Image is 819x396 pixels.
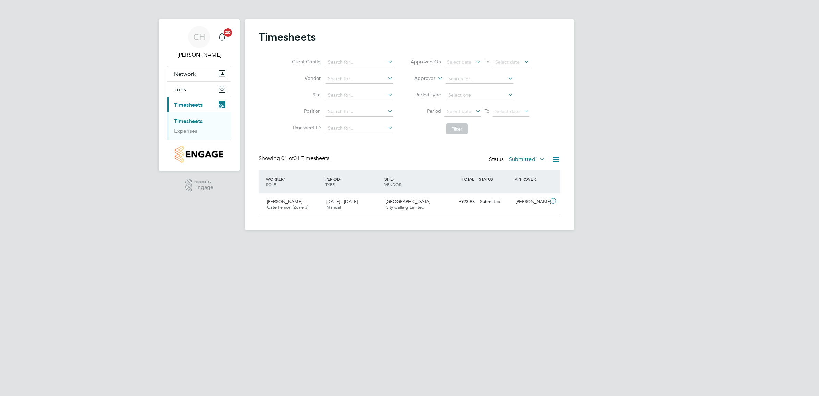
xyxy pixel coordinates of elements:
[290,108,321,114] label: Position
[404,75,435,82] label: Approver
[167,146,231,163] a: Go to home page
[495,108,520,115] span: Select date
[513,173,549,185] div: APPROVER
[482,107,491,116] span: To
[174,71,196,77] span: Network
[175,146,223,163] img: countryside-properties-logo-retina.png
[325,182,335,187] span: TYPE
[174,101,203,108] span: Timesheets
[326,74,393,84] input: Search for...
[290,92,321,98] label: Site
[442,196,477,207] div: £923.88
[326,91,393,100] input: Search for...
[167,97,231,112] button: Timesheets
[185,179,214,192] a: Powered byEngage
[290,75,321,81] label: Vendor
[446,74,513,84] input: Search for...
[386,204,424,210] span: City Calling Limited
[167,112,231,140] div: Timesheets
[477,196,513,207] div: Submitted
[410,92,441,98] label: Period Type
[410,108,441,114] label: Period
[167,66,231,81] button: Network
[283,176,285,182] span: /
[267,199,307,204] span: [PERSON_NAME]…
[489,155,547,165] div: Status
[159,19,240,171] nav: Main navigation
[194,179,213,185] span: Powered by
[446,123,468,134] button: Filter
[326,204,341,210] span: Manual
[513,196,549,207] div: [PERSON_NAME]
[326,107,393,117] input: Search for...
[384,182,401,187] span: VENDOR
[462,176,474,182] span: TOTAL
[340,176,341,182] span: /
[383,173,442,191] div: SITE
[174,128,197,134] a: Expenses
[477,173,513,185] div: STATUS
[281,155,329,162] span: 01 Timesheets
[174,118,203,124] a: Timesheets
[290,124,321,131] label: Timesheet ID
[194,184,213,190] span: Engage
[281,155,294,162] span: 01 of
[267,204,308,210] span: Gate Person (Zone 3)
[393,176,394,182] span: /
[326,123,393,133] input: Search for...
[224,28,232,37] span: 20
[167,26,231,59] a: CH[PERSON_NAME]
[193,33,205,41] span: CH
[446,91,513,100] input: Select one
[323,173,383,191] div: PERIOD
[259,30,316,44] h2: Timesheets
[167,82,231,97] button: Jobs
[326,199,358,204] span: [DATE] - [DATE]
[447,108,472,115] span: Select date
[174,86,186,93] span: Jobs
[266,182,276,187] span: ROLE
[386,199,430,204] span: [GEOGRAPHIC_DATA]
[326,58,393,67] input: Search for...
[447,59,472,65] span: Select date
[509,156,545,163] label: Submitted
[535,156,538,163] span: 1
[290,59,321,65] label: Client Config
[215,26,229,48] a: 20
[495,59,520,65] span: Select date
[264,173,323,191] div: WORKER
[482,57,491,66] span: To
[410,59,441,65] label: Approved On
[167,51,231,59] span: Charlie Hughes
[259,155,331,162] div: Showing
